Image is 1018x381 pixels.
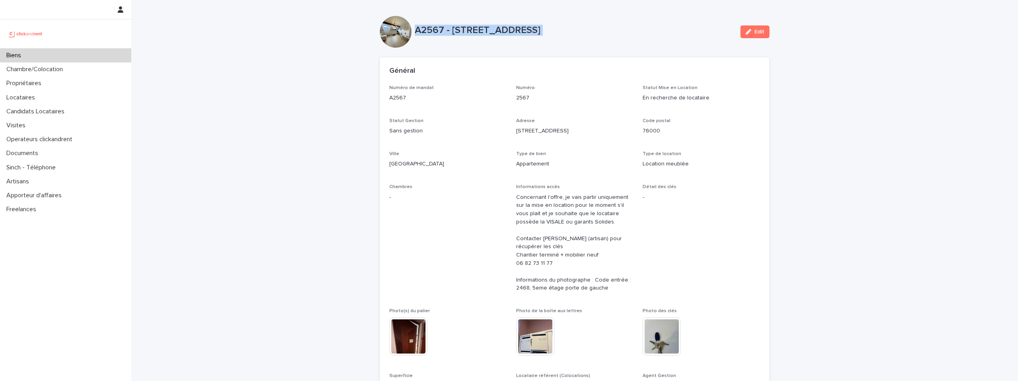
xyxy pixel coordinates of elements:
span: Type de bien [516,152,546,156]
p: Visites [3,122,32,129]
span: Photo des clés [643,309,677,313]
p: Sinch - Téléphone [3,164,62,171]
span: Statut Mise en Location [643,86,697,90]
p: Propriétaires [3,80,48,87]
span: Edit [754,29,764,35]
span: Détail des clés [643,185,676,189]
button: Edit [740,25,769,38]
p: - [389,193,507,202]
img: UCB0brd3T0yccxBKYDjQ [6,26,45,42]
p: Freelances [3,206,43,213]
p: Artisans [3,178,35,185]
p: Chambre/Colocation [3,66,69,73]
span: Numéro [516,86,535,90]
span: Photo(s) du palier [389,309,430,313]
p: Concernant l'offre, je vais partir uniquement sur la mise en location pour le moment s'il vous pl... [516,193,633,293]
p: A2567 [389,94,507,102]
p: Location meublée [643,160,760,168]
p: [STREET_ADDRESS] [516,127,633,135]
span: Chambres [389,185,412,189]
span: Locataire référent (Colocations) [516,373,590,378]
p: Appartement [516,160,633,168]
h2: Général [389,67,415,76]
p: - [643,193,760,202]
p: [GEOGRAPHIC_DATA] [389,160,507,168]
span: Code postal [643,119,670,123]
p: 76000 [643,127,760,135]
p: Sans gestion [389,127,507,135]
span: Informations accès [516,185,560,189]
span: Photo de la boîte aux lettres [516,309,582,313]
span: Type de location [643,152,681,156]
p: 2567 [516,94,633,102]
span: Statut Gestion [389,119,424,123]
p: Apporteur d'affaires [3,192,68,199]
span: Superficie [389,373,413,378]
p: Biens [3,52,27,59]
p: Candidats Locataires [3,108,71,115]
p: A2567 - [STREET_ADDRESS] [415,25,734,36]
span: Agent Gestion [643,373,676,378]
p: Locataires [3,94,41,101]
p: Documents [3,150,45,157]
p: Operateurs clickandrent [3,136,79,143]
span: Numéro de mandat [389,86,434,90]
span: Ville [389,152,399,156]
span: Adresse [516,119,535,123]
p: En recherche de locataire [643,94,760,102]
